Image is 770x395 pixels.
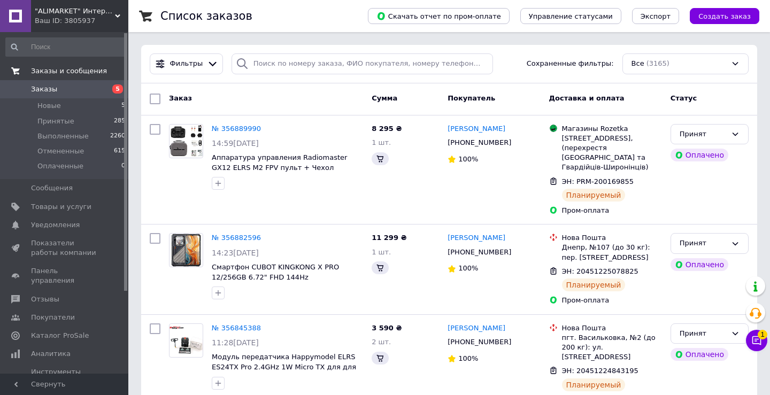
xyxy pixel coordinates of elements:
[698,12,751,20] span: Создать заказ
[31,295,59,304] span: Отзывы
[641,12,671,20] span: Экспорт
[372,138,391,146] span: 1 шт.
[445,335,513,349] div: [PHONE_NUMBER]
[37,161,83,171] span: Оплаченные
[170,125,203,157] img: Фото товару
[372,338,391,346] span: 2 шт.
[448,124,505,134] a: [PERSON_NAME]
[31,238,99,258] span: Показатели работы компании
[169,323,203,358] a: Фото товару
[170,59,203,69] span: Фильтры
[212,234,261,242] a: № 356882596
[212,125,261,133] a: № 356889990
[170,326,203,354] img: Фото товару
[121,101,125,111] span: 5
[562,134,662,173] div: [STREET_ADDRESS], (перехрестя [GEOGRAPHIC_DATA] та Гвардійців-Широнінців)
[671,258,728,271] div: Оплачено
[458,354,478,362] span: 100%
[372,234,406,242] span: 11 299 ₴
[212,324,261,332] a: № 356845388
[35,16,128,26] div: Ваш ID: 3805937
[114,146,125,156] span: 615
[169,233,203,267] a: Фото товару
[671,94,697,102] span: Статус
[680,328,727,339] div: Принят
[31,84,57,94] span: Заказы
[448,323,505,334] a: [PERSON_NAME]
[529,12,613,20] span: Управление статусами
[31,331,89,340] span: Каталог ProSale
[372,324,402,332] span: 3 590 ₴
[212,353,356,381] a: Модуль передатчика Happymodel ELRS ES24TX Pro 2.4GHz 1W Micro TX для для Radiomaster tx12 tx16s
[632,59,644,69] span: Все
[562,206,662,215] div: Пром-оплата
[372,248,391,256] span: 1 шт.
[448,94,495,102] span: Покупатель
[646,59,669,67] span: (3165)
[31,183,73,193] span: Сообщения
[5,37,126,57] input: Поиск
[368,8,510,24] button: Скачать отчет по пром-оплате
[212,249,259,257] span: 14:23[DATE]
[37,101,61,111] span: Новые
[445,245,513,259] div: [PHONE_NUMBER]
[679,12,759,20] a: Создать заказ
[562,278,626,291] div: Планируемый
[458,264,478,272] span: 100%
[37,131,89,141] span: Выполненные
[680,129,727,140] div: Принят
[562,124,662,134] div: Магазины Rozetka
[112,84,123,94] span: 5
[562,296,662,305] div: Пром-оплата
[690,8,759,24] button: Создать заказ
[671,348,728,361] div: Оплачено
[376,11,501,21] span: Скачать отчет по пром-оплате
[37,146,84,156] span: Отмененные
[680,238,727,249] div: Принят
[746,330,767,351] button: Чат с покупателем1
[31,349,71,359] span: Аналитика
[35,6,115,16] span: "ALIMARKET" Интернет-магазин
[527,59,614,69] span: Сохраненные фильтры:
[171,234,201,267] img: Фото товару
[31,66,107,76] span: Заказы и сообщения
[31,367,99,386] span: Инструменты вебмастера и SEO
[232,53,493,74] input: Поиск по номеру заказа, ФИО покупателя, номеру телефона, Email, номеру накладной
[520,8,621,24] button: Управление статусами
[562,378,626,391] div: Планируемый
[562,267,638,275] span: ЭН: 20451225078825
[671,149,728,161] div: Оплачено
[562,177,634,185] span: ЭН: PRM-200169855
[562,323,662,333] div: Нова Пошта
[212,263,346,291] a: Смартфон CUBOT KINGKONG X PRO 12/256GB 6.72" FHD 144Hz 10200mAh Dimensity 8200 android 14
[169,94,192,102] span: Заказ
[448,233,505,243] a: [PERSON_NAME]
[31,313,75,322] span: Покупатели
[562,189,626,202] div: Планируемый
[212,139,259,148] span: 14:59[DATE]
[114,117,125,126] span: 285
[562,243,662,262] div: Днепр, №107 (до 30 кг): пер. [STREET_ADDRESS]
[160,10,252,22] h1: Список заказов
[169,124,203,158] a: Фото товару
[31,220,80,230] span: Уведомления
[31,266,99,285] span: Панель управления
[121,161,125,171] span: 0
[562,233,662,243] div: Нова Пошта
[458,155,478,163] span: 100%
[212,153,347,181] a: Аппаратура управления Radiomaster GX12 ELRS M2 FPV пульт + Чехол НОВИНКА 2025
[37,117,74,126] span: Принятые
[31,202,91,212] span: Товары и услуги
[445,136,513,150] div: [PHONE_NUMBER]
[632,8,679,24] button: Экспорт
[372,125,402,133] span: 8 295 ₴
[372,94,397,102] span: Сумма
[562,333,662,362] div: пгт. Васильковка, №2 (до 200 кг): ул. [STREET_ADDRESS]
[212,338,259,347] span: 11:28[DATE]
[758,330,767,339] span: 1
[549,94,625,102] span: Доставка и оплата
[110,131,125,141] span: 2260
